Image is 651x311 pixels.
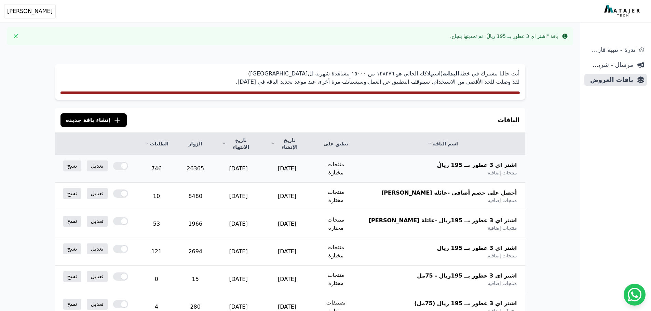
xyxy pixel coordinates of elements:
[63,271,81,282] a: نسخ
[587,45,635,55] span: ندرة - تنبية قارب علي النفاذ
[66,116,111,124] span: إنشاء باقة جديدة
[263,183,311,210] td: [DATE]
[271,137,303,151] a: تاريخ الإنشاء
[488,280,517,287] span: منتجات إضافية
[136,238,177,266] td: 121
[177,210,214,238] td: 1966
[437,244,517,252] span: اشتر اي 3 عطور بــ 195 ريال
[587,60,633,70] span: مرسال - شريط دعاية
[177,238,214,266] td: 2694
[177,155,214,183] td: 26365
[488,197,517,204] span: منتجات إضافية
[87,160,108,171] a: تعديل
[450,33,558,40] div: باقة "اشتر اي 3 عطور بــ 195 ريالُ" تم تحديثها بنجاح.
[63,299,81,310] a: نسخ
[488,169,517,176] span: منتجات إضافية
[222,137,255,151] a: تاريخ الانتهاء
[214,155,263,183] td: [DATE]
[63,160,81,171] a: نسخ
[311,238,361,266] td: منتجات مختارة
[437,161,517,169] span: اشتر اي 3 عطور بــ 195 ريالُ
[443,70,459,77] strong: البداية
[87,243,108,254] a: تعديل
[488,252,517,259] span: منتجات إضافية
[60,70,520,86] p: أنت حاليا مشترك في خطة (استهلاكك الحالي هو ١٢٨٢٧٦ من ١٥۰۰۰ مشاهدة شهرية لل[GEOGRAPHIC_DATA]) لقد ...
[498,115,520,125] h3: الباقات
[145,140,168,147] a: الطلبات
[311,266,361,293] td: منتجات مختارة
[87,188,108,199] a: تعديل
[414,299,517,308] span: اشتر اي 3 عطور بــ 195 ريال (75مل)
[136,183,177,210] td: 10
[369,140,517,147] a: اسم الباقة
[7,7,53,15] span: [PERSON_NAME]
[214,238,263,266] td: [DATE]
[136,155,177,183] td: 746
[263,266,311,293] td: [DATE]
[604,5,641,17] img: MatajerTech Logo
[177,183,214,210] td: 8480
[87,216,108,227] a: تعديل
[136,266,177,293] td: 0
[263,210,311,238] td: [DATE]
[136,210,177,238] td: 53
[63,243,81,254] a: نسخ
[381,189,517,197] span: أحصل علي خصم أضافي -عائلة [PERSON_NAME]
[263,238,311,266] td: [DATE]
[10,31,21,42] button: Close
[311,183,361,210] td: منتجات مختارة
[177,266,214,293] td: 15
[214,183,263,210] td: [DATE]
[87,271,108,282] a: تعديل
[63,188,81,199] a: نسخ
[311,210,361,238] td: منتجات مختارة
[214,266,263,293] td: [DATE]
[311,155,361,183] td: منتجات مختارة
[214,210,263,238] td: [DATE]
[87,299,108,310] a: تعديل
[369,216,517,225] span: اشتر اي 3 عطور بــ 195ريال -عائلة [PERSON_NAME]
[63,216,81,227] a: نسخ
[311,133,361,155] th: تطبق على
[488,225,517,231] span: منتجات إضافية
[4,4,56,18] button: [PERSON_NAME]
[587,75,633,85] span: باقات العروض
[177,133,214,155] th: الزوار
[417,272,517,280] span: اشتر اي 3 عطور بــ 195ريال - 75مل
[60,113,127,127] button: إنشاء باقة جديدة
[263,155,311,183] td: [DATE]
